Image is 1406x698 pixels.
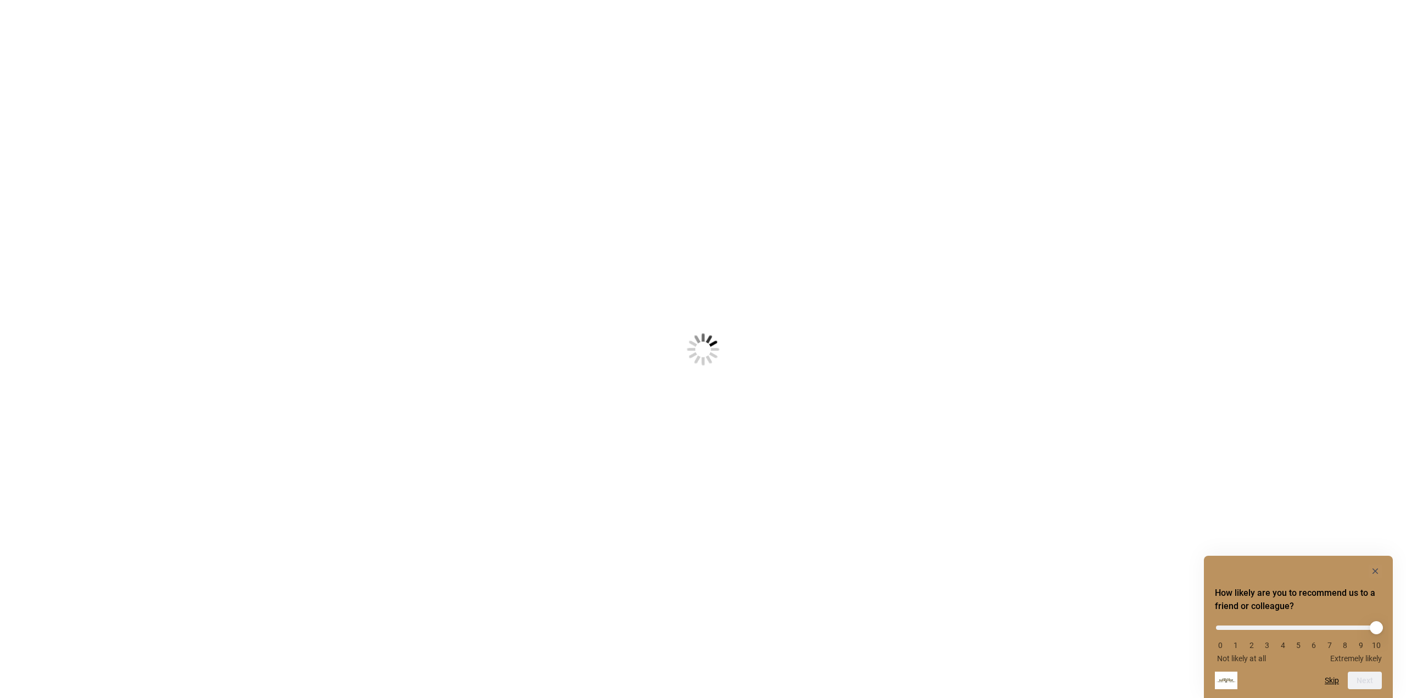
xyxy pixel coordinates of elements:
[1277,641,1288,650] li: 4
[1215,641,1226,650] li: 0
[1262,641,1273,650] li: 3
[1215,587,1382,613] h2: How likely are you to recommend us to a friend or colleague? Select an option from 0 to 10, with ...
[1293,641,1304,650] li: 5
[1246,641,1257,650] li: 2
[1217,654,1266,663] span: Not likely at all
[1348,672,1382,689] button: Next question
[1230,641,1241,650] li: 1
[1371,641,1382,650] li: 10
[1324,641,1335,650] li: 7
[1355,641,1366,650] li: 9
[1215,565,1382,689] div: How likely are you to recommend us to a friend or colleague? Select an option from 0 to 10, with ...
[1215,617,1382,663] div: How likely are you to recommend us to a friend or colleague? Select an option from 0 to 10, with ...
[1340,641,1351,650] li: 8
[633,279,773,420] img: Loading
[1308,641,1319,650] li: 6
[1330,654,1382,663] span: Extremely likely
[1369,565,1382,578] button: Hide survey
[1325,676,1339,685] button: Skip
